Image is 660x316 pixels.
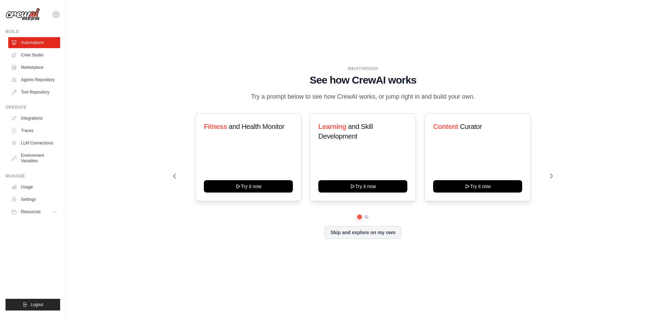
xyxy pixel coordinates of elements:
[229,123,284,130] span: and Health Monitor
[433,123,458,130] span: Content
[173,74,553,86] h1: See how CrewAI works
[8,194,60,205] a: Settings
[318,180,407,193] button: Try it now
[204,123,227,130] span: Fitness
[173,66,553,71] div: WALKTHROUGH
[8,87,60,98] a: Tool Repository
[460,123,482,130] span: Curator
[8,62,60,73] a: Marketplace
[8,182,60,193] a: Usage
[31,302,43,307] span: Logout
[8,125,60,136] a: Traces
[8,50,60,61] a: Crew Studio
[8,206,60,217] button: Resources
[324,226,401,239] button: Skip and explore on my own
[8,150,60,166] a: Environment Variables
[8,37,60,48] a: Automations
[5,29,60,34] div: Build
[318,123,373,140] span: and Skill Development
[5,173,60,179] div: Manage
[5,8,40,21] img: Logo
[247,92,478,102] p: Try a prompt below to see how CrewAI works, or jump right in and build your own.
[5,105,60,110] div: Operate
[8,138,60,149] a: LLM Connections
[5,299,60,310] button: Logout
[433,180,522,193] button: Try it now
[8,74,60,85] a: Agents Repository
[204,180,293,193] button: Try it now
[21,209,41,215] span: Resources
[8,113,60,124] a: Integrations
[626,283,660,316] iframe: Chat Widget
[318,123,346,130] span: Learning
